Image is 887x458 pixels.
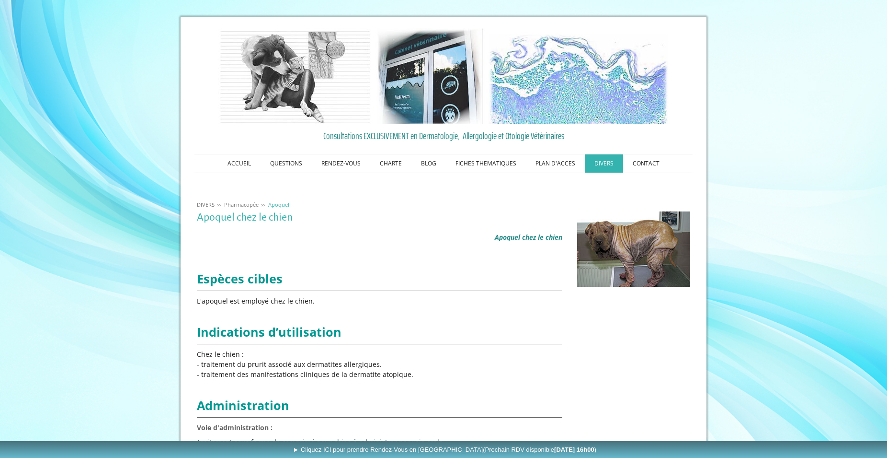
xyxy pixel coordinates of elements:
[197,296,562,306] p: L'apoquel est employé chez le chien.
[268,201,289,208] span: Apoquel
[446,154,526,173] a: FICHES THEMATIQUES
[197,399,562,418] h2: Administration
[197,437,562,447] p: Traitement sous forme de comprimé pour chien à administrer par voie orale.
[293,446,596,453] span: ► Cliquez ICI pour prendre Rendez-Vous en [GEOGRAPHIC_DATA]
[585,154,623,173] a: DIVERS
[218,154,261,173] a: ACCUEIL
[197,359,562,369] p: - traitement du prurit associé aux dermatites allergiques.
[411,154,446,173] a: BLOG
[483,446,596,453] span: (Prochain RDV disponible )
[197,326,562,344] h2: Indications d’utilisation
[197,272,562,291] h2: Espèces cibles
[266,201,292,208] a: Apoquel
[526,154,585,173] a: PLAN D'ACCES
[197,129,690,143] a: Consultations EXCLUSIVEMENT en Dermatologie, Allergologie et Otologie Vétérinaires
[194,201,217,208] a: DIVERS
[623,154,669,173] a: CONTACT
[197,201,215,208] span: DIVERS
[224,201,259,208] span: Pharmacopée
[554,446,594,453] b: [DATE] 16h00
[197,369,562,379] p: - traitement des manifestations cliniques de la dermatite atopique.
[197,349,562,359] p: Chez le chien :
[370,154,411,173] a: CHARTE
[197,211,562,223] h1: Apoquel chez le chien
[495,233,562,242] span: Apoquel chez le chien
[312,154,370,173] a: RENDEZ-VOUS
[261,154,312,173] a: QUESTIONS
[197,423,273,432] span: Voie d'administration :
[222,201,261,208] a: Pharmacopée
